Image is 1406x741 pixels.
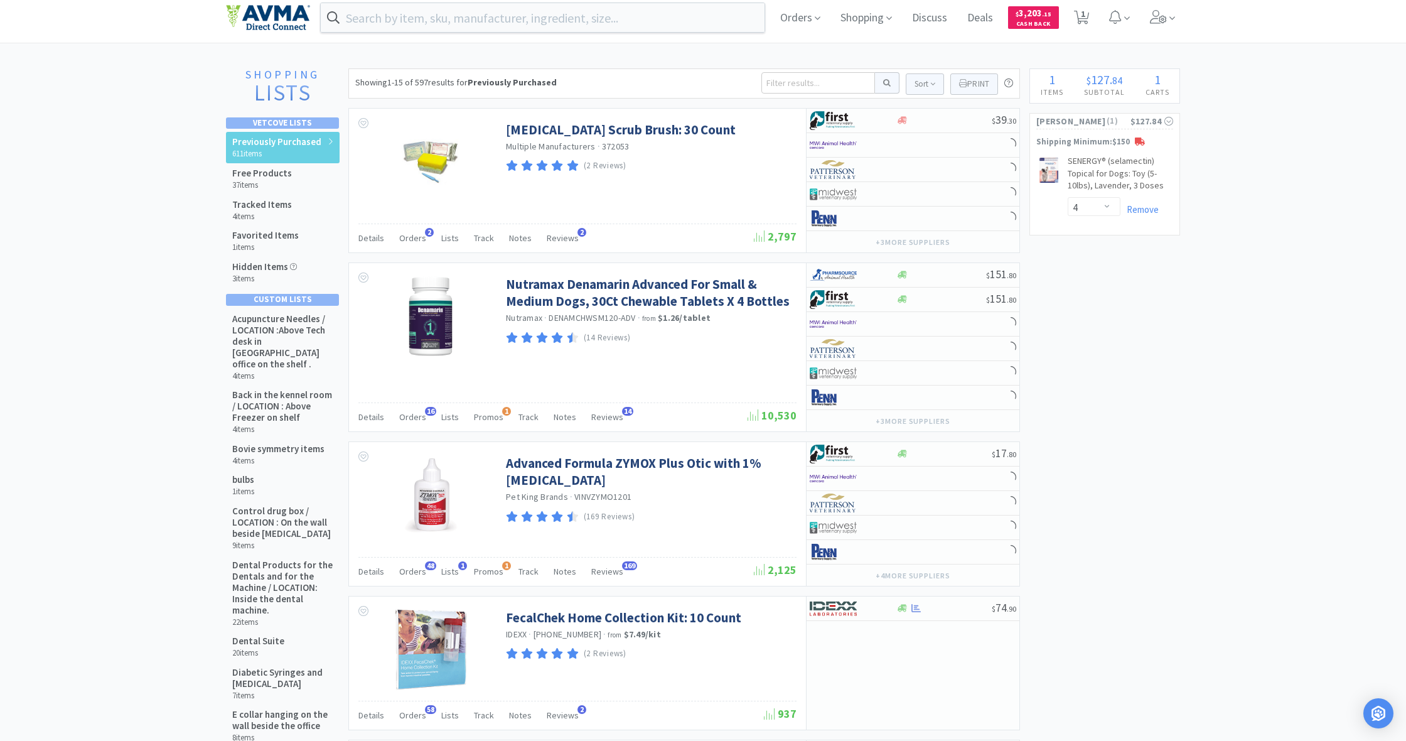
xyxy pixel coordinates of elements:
span: · [529,629,531,640]
div: Custom Lists [226,294,339,305]
span: 84 [1112,74,1122,87]
h6: 4 items [232,212,292,222]
h6: 22 items [232,617,333,627]
span: 10,530 [748,408,797,423]
img: 67d67680309e4a0bb49a5ff0391dcc42_6.png [810,111,857,130]
img: 7915dbd3f8974342a4dc3feb8efc1740_58.png [810,266,857,284]
h5: Diabetic Syringes and [MEDICAL_DATA] [232,667,333,690]
img: f6b2451649754179b5b4e0c70c3f7cb0_2.png [810,315,857,333]
span: Orders [399,566,426,577]
span: $ [992,116,995,126]
h5: bulbs [232,474,254,485]
span: . 80 [1007,271,1016,280]
div: Open Intercom Messenger [1363,698,1393,728]
img: 13250b0087d44d67bb1668360c5632f9_13.png [810,599,857,618]
span: . 80 [1007,295,1016,305]
h5: Back in the kennel room / LOCATION : Above Freezer on shelf [232,389,333,423]
div: Vetcove Lists [226,117,339,129]
span: Track [474,232,494,244]
a: Remove [1120,203,1159,215]
a: IDEXX [506,629,527,640]
span: . 15 [1042,10,1051,18]
span: 2 [425,228,434,237]
img: 4dd14cff54a648ac9e977f0c5da9bc2e_5.png [810,364,857,382]
span: [PHONE_NUMBER] [534,629,602,640]
h5: Previously Purchased [232,136,321,148]
p: (2 Reviews) [584,160,626,173]
span: 17 [992,446,1016,460]
h6: 7 items [232,691,333,701]
span: 48 [425,561,436,570]
img: 67d67680309e4a0bb49a5ff0391dcc42_6.png [810,290,857,309]
h5: Bovie symmetry items [232,443,325,455]
h5: Dental Products for the Dentals and for the Machine / LOCATION: Inside the dental machine. [232,560,333,616]
h4: Items [1030,86,1073,98]
button: +4more suppliers [869,567,957,585]
div: $127.84 [1130,114,1173,128]
span: Lists [441,411,459,423]
img: 67d67680309e4a0bb49a5ff0391dcc42_6.png [810,445,857,463]
img: e4e33dab9f054f5782a47901c742baa9_102.png [226,4,310,31]
a: Nutramax Denamarin Advanced For Small & Medium Dogs, 30Ct Chewable Tablets X 4 Bottles [506,276,793,310]
span: Track [518,566,539,577]
span: from [608,630,621,639]
img: 33f9f79e117f4c2191a70e87aa7e70c6_317505.jpg [397,455,464,536]
h6: 611 items [232,149,321,159]
span: Notes [554,566,576,577]
span: Notes [509,710,532,721]
p: (14 Reviews) [584,332,631,345]
a: FecalChek Home Collection Kit: 10 Count [506,609,741,626]
span: Lists [441,566,459,577]
span: [PERSON_NAME] [1036,114,1105,128]
h1: Shopping [232,68,333,81]
span: ( 1 ) [1105,115,1130,127]
h5: Free Products [232,168,292,179]
span: Details [358,566,384,577]
span: Track [474,710,494,721]
span: 2,797 [754,229,797,244]
span: 1 [1049,72,1055,87]
span: . 30 [1007,116,1016,126]
a: Advanced Formula ZYMOX Plus Otic with 1% [MEDICAL_DATA] [506,455,793,489]
span: $ [992,604,995,614]
span: Orders [399,232,426,244]
a: $3,203.15Cash Back [1008,1,1059,35]
img: f5e969b455434c6296c6d81ef179fa71_3.png [810,494,857,512]
h5: Tracked Items [232,199,292,210]
span: · [603,629,606,640]
img: f5e969b455434c6296c6d81ef179fa71_3.png [810,160,857,179]
span: $ [986,271,990,280]
span: Track [518,411,539,423]
input: Search by item, sku, manufacturer, ingredient, size... [321,3,765,32]
span: from [642,314,656,323]
span: 74 [992,600,1016,615]
img: 25a4081ed7604c3dbc5bacba8d80163e_397054.jpeg [1036,158,1061,183]
h4: Carts [1135,86,1179,98]
input: Filter results... [761,72,875,94]
span: · [638,312,640,323]
a: Free Products 37items [226,163,340,195]
span: Orders [399,411,426,423]
h5: E collar hanging on the wall beside the office [232,709,333,732]
h5: Hidden Items [232,261,297,273]
span: 2 [577,228,586,237]
a: ShoppingLists [226,68,339,111]
img: f6b2451649754179b5b4e0c70c3f7cb0_2.png [810,136,857,154]
a: Deals [962,13,998,24]
span: · [544,312,547,323]
span: Lists [441,232,459,244]
span: 372053 [602,141,630,152]
span: Cash Back [1016,21,1051,29]
span: $ [1087,74,1091,87]
span: Notes [509,232,532,244]
p: (2 Reviews) [584,647,626,661]
img: e1133ece90fa4a959c5ae41b0808c578_9.png [810,543,857,561]
h6: 1 items [232,487,254,497]
span: 1 [502,561,511,570]
button: +3more suppliers [869,413,957,430]
span: 1 [502,407,511,416]
img: f6b2451649754179b5b4e0c70c3f7cb0_2.png [810,469,857,488]
span: 1 [458,561,467,570]
span: Reviews [547,232,579,244]
h6: 9 items [232,541,333,551]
